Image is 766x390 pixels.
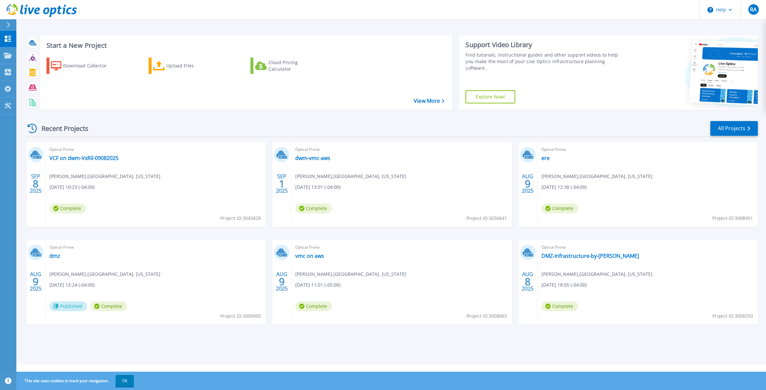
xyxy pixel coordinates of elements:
[166,59,219,72] div: Upload Files
[116,375,134,387] button: OK
[521,270,534,293] div: AUG 2025
[33,181,39,186] span: 8
[90,301,127,311] span: Complete
[750,7,757,12] span: RA
[541,146,754,153] span: Optical Prime
[49,271,160,278] span: [PERSON_NAME] , [GEOGRAPHIC_DATA], [US_STATE]
[46,42,444,49] h3: Start a New Project
[49,173,160,180] span: [PERSON_NAME] , [GEOGRAPHIC_DATA], [US_STATE]
[466,312,507,320] span: Project ID: 3008865
[295,253,324,259] a: vmc on aws
[465,41,619,49] div: Support Video Library
[29,172,42,196] div: SEP 2025
[521,172,534,196] div: AUG 2025
[18,375,134,387] span: This site uses cookies to track your navigation.
[712,312,753,320] span: Project ID: 3008250
[541,155,550,161] a: ere
[295,184,340,191] span: [DATE] 13:01 (-04:00)
[33,279,39,284] span: 9
[49,281,95,289] span: [DATE] 12:24 (-04:00)
[541,244,754,251] span: Optical Prime
[29,270,42,293] div: AUG 2025
[541,281,587,289] span: [DATE] 18:05 (-04:00)
[49,204,86,213] span: Complete
[466,215,507,222] span: Project ID: 3036641
[525,279,531,284] span: 8
[149,58,222,74] a: Upload Files
[25,120,97,136] div: Recent Projects
[49,146,262,153] span: Optical Prime
[541,301,578,311] span: Complete
[541,271,652,278] span: [PERSON_NAME] , [GEOGRAPHIC_DATA], [US_STATE]
[295,244,508,251] span: Optical Prime
[295,173,406,180] span: [PERSON_NAME] , [GEOGRAPHIC_DATA], [US_STATE]
[414,98,444,104] a: View More
[712,215,753,222] span: Project ID: 3008901
[710,121,758,136] a: All Projects
[541,173,652,180] span: [PERSON_NAME] , [GEOGRAPHIC_DATA], [US_STATE]
[49,253,60,259] a: dmz
[220,312,261,320] span: Project ID: 3008900
[465,52,619,71] div: Find tutorials, instructional guides and other support videos to help you make the most of your L...
[268,59,321,72] div: Cloud Pricing Calculator
[295,281,340,289] span: [DATE] 11:01 (-05:00)
[276,172,288,196] div: SEP 2025
[295,301,332,311] span: Complete
[49,244,262,251] span: Optical Prime
[220,215,261,222] span: Project ID: 3045828
[49,301,87,311] span: Published
[63,59,116,72] div: Download Collector
[295,155,330,161] a: dwm-vmc-aws
[46,58,119,74] a: Download Collector
[541,184,587,191] span: [DATE] 12:38 (-04:00)
[49,155,119,161] a: VCF on dwm-VxRil-09082025
[295,146,508,153] span: Optical Prime
[49,184,95,191] span: [DATE] 10:23 (-04:00)
[276,270,288,293] div: AUG 2025
[525,181,531,186] span: 9
[279,181,285,186] span: 1
[250,58,323,74] a: Cloud Pricing Calculator
[279,279,285,284] span: 9
[465,90,515,103] a: Explore Now!
[295,271,406,278] span: [PERSON_NAME] , [GEOGRAPHIC_DATA], [US_STATE]
[295,204,332,213] span: Complete
[541,253,639,259] a: DMZ-Infrastructure-by-[PERSON_NAME]
[541,204,578,213] span: Complete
